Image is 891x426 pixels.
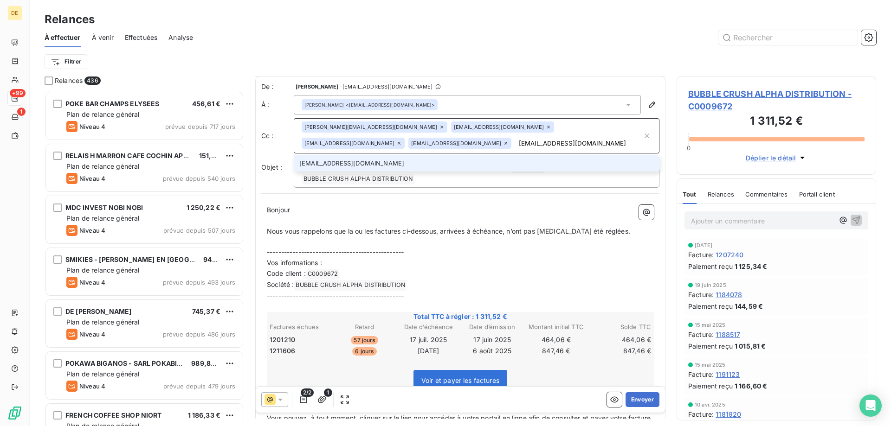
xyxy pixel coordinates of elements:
span: [DATE] [695,242,712,248]
span: FRENCH COFFEE SHOP NIORT [65,411,162,419]
button: Déplier le détail [743,153,810,163]
span: 15 mai 2025 [695,362,726,368]
span: Facture : [688,330,714,339]
span: prévue depuis 486 jours [163,331,235,338]
label: Cc : [261,131,294,140]
span: DE [PERSON_NAME] [65,307,131,315]
span: Bonjour [267,206,290,214]
input: Adresse email en copie ... [515,136,642,150]
span: 1188517 [716,330,740,339]
span: prévue depuis 717 jours [165,123,235,130]
span: 1 015,81 € [735,341,766,351]
span: 1184078 [716,290,742,299]
span: 1 166,60 € [735,381,768,391]
span: Paiement reçu [688,261,733,271]
span: [PERSON_NAME][EMAIL_ADDRESS][DOMAIN_NAME] [304,124,437,130]
span: ------------------------------------------------ [267,248,404,256]
td: 847,46 € [525,346,588,356]
span: Facture : [688,290,714,299]
span: 1 125,34 € [735,261,768,271]
img: Logo LeanPay [7,406,22,420]
span: BUBBLE CRUSH ALPHA DISTRIBUTION - C0009672 [688,88,865,113]
span: Objet : [261,163,282,171]
td: 17 juin 2025 [461,335,524,345]
th: Solde TTC [588,322,652,332]
span: Facture : [688,409,714,419]
span: 0 [687,144,691,152]
span: 57 jours [351,336,378,344]
span: Plan de relance général [66,370,139,378]
td: 464,06 € [525,335,588,345]
th: Montant initial TTC [525,322,588,332]
span: 1211606 [270,346,295,356]
span: 2/2 [301,388,314,397]
span: MDC INVEST NOBI NOBI [65,203,143,211]
span: 6 jours [352,347,376,356]
span: Société : [267,280,294,288]
span: Facture : [688,369,714,379]
div: <[EMAIL_ADDRESS][DOMAIN_NAME]> [304,102,435,108]
span: [EMAIL_ADDRESS][DOMAIN_NAME] [454,124,544,130]
span: C0009672 [306,269,339,280]
td: 6 août 2025 [461,346,524,356]
span: ------------------------------------------------ [267,292,404,299]
span: Plan de relance général [66,318,139,326]
span: Vos informations : [267,259,322,267]
input: Rechercher [718,30,858,45]
td: [DATE] [397,346,460,356]
span: 745,37 € [192,307,220,315]
td: 464,06 € [588,335,652,345]
span: Portail client [799,191,835,198]
span: Facture : [688,250,714,260]
span: Relances [55,76,83,85]
span: Paiement reçu [688,381,733,391]
label: À : [261,100,294,109]
span: Niveau 4 [79,123,105,130]
span: prévue depuis 540 jours [163,175,235,182]
span: 1 [17,108,26,116]
span: Niveau 4 [79,382,105,390]
th: Retard [333,322,396,332]
span: Code client : [267,269,306,277]
span: 1 [324,388,332,397]
span: À effectuer [45,33,81,42]
span: 943,43 € [203,255,233,263]
span: [EMAIL_ADDRESS][DOMAIN_NAME] [304,140,394,146]
span: Paiement reçu [688,301,733,311]
h3: 1 311,52 € [688,113,865,131]
th: Date d’échéance [397,322,460,332]
span: 19 juin 2025 [695,282,726,288]
span: Niveau 4 [79,175,105,182]
span: Analyse [168,33,193,42]
span: SMIKIES - [PERSON_NAME] EN [GEOGRAPHIC_DATA] - SSPP CONCEPT [65,255,293,263]
span: Effectuées [125,33,158,42]
span: [PERSON_NAME] [296,84,338,89]
h3: Relances [45,11,95,28]
span: Niveau 4 [79,279,105,286]
span: Relances [708,191,734,198]
button: Filtrer [45,54,87,69]
th: Date d’émission [461,322,524,332]
span: POKE BAR CHAMPS ELYSEES [65,100,159,108]
span: Tout [683,191,697,198]
span: 1 250,22 € [187,203,221,211]
span: RELAIS H MARRON CAFE COCHIN AP-HP ACAHRD [65,152,224,159]
span: Voir et payer les factures [421,376,499,384]
span: BUBBLE CRUSH ALPHA DISTRIBUTION [294,280,407,291]
div: DE [7,6,22,20]
span: Vous pouvez, à tout moment, cliquer sur le lien pour accéder à votre portail en ligne afin de con... [267,414,652,422]
span: 1191123 [716,369,740,379]
div: Open Intercom Messenger [859,394,882,417]
span: 144,59 € [735,301,763,311]
span: Déplier le détail [746,153,796,163]
span: 1 186,33 € [188,411,221,419]
span: Plan de relance général [66,162,139,170]
span: Plan de relance général [66,266,139,274]
span: 1201210 [270,335,295,344]
span: BUBBLE CRUSH ALPHA DISTRIBUTION [302,174,414,184]
th: Factures échues [269,322,332,332]
span: [PERSON_NAME] [304,102,344,108]
span: Plan de relance général [66,110,139,118]
span: Nous vous rappelons que la ou les factures ci-dessous, arrivées à échéance, n’ont pas [MEDICAL_DA... [267,227,630,235]
span: Total TTC à régler : 1 311,52 € [268,312,652,321]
